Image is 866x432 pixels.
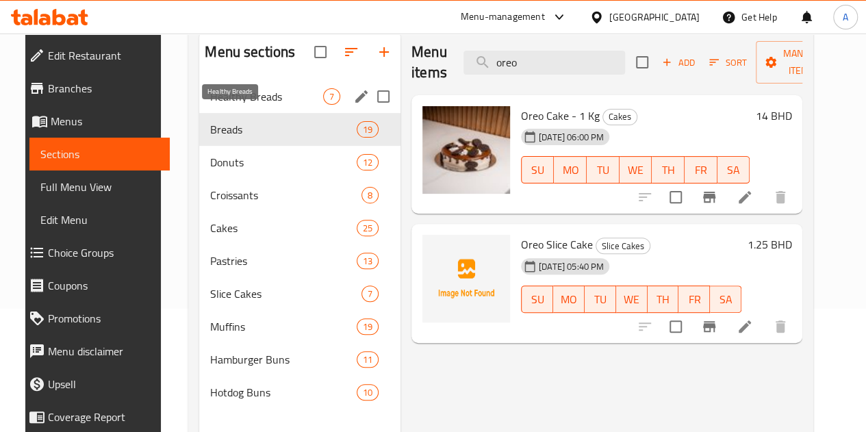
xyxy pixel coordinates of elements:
div: items [323,88,340,105]
button: TH [652,156,685,183]
div: Croissants8 [199,179,400,212]
div: items [357,121,379,138]
button: SU [521,285,553,313]
span: Healthy Breads [210,88,323,105]
a: Promotions [18,302,170,335]
div: items [357,253,379,269]
a: Branches [18,72,170,105]
div: Slice Cakes7 [199,277,400,310]
button: FR [685,156,717,183]
button: Add [657,52,700,73]
span: Sort sections [335,36,368,68]
button: SA [710,285,741,313]
span: WE [622,290,642,309]
h2: Menu sections [205,42,295,62]
div: Hotdog Buns10 [199,376,400,409]
img: Oreo Slice Cake [422,235,510,322]
span: Edit Restaurant [48,47,159,64]
span: Choice Groups [48,244,159,261]
a: Edit menu item [737,189,753,205]
h6: 14 BHD [755,106,791,125]
span: Muffins [210,318,356,335]
span: 19 [357,123,378,136]
div: items [357,384,379,401]
button: TU [587,156,620,183]
button: MO [554,156,587,183]
button: SU [521,156,555,183]
span: Sort [709,55,747,71]
a: Edit menu item [737,318,753,335]
input: search [463,51,625,75]
span: WE [625,160,647,180]
span: Hamburger Buns [210,351,356,368]
div: Muffins19 [199,310,400,343]
button: delete [764,181,797,214]
span: Donuts [210,154,356,170]
span: Manage items [767,45,837,79]
nav: Menu sections [199,75,400,414]
button: FR [678,285,710,313]
span: Select to update [661,312,690,341]
a: Menu disclaimer [18,335,170,368]
a: Menus [18,105,170,138]
span: SU [527,160,549,180]
a: Edit Restaurant [18,39,170,72]
span: MO [559,290,579,309]
a: Coupons [18,269,170,302]
a: Choice Groups [18,236,170,269]
span: SU [527,290,548,309]
button: WE [616,285,648,313]
span: [DATE] 05:40 PM [533,260,609,273]
a: Sections [29,138,170,170]
button: MO [553,285,585,313]
span: TH [657,160,679,180]
span: 7 [324,90,340,103]
span: Slice Cakes [210,285,361,302]
div: Menu-management [461,9,545,25]
h2: Menu items [411,42,447,83]
span: Pastries [210,253,356,269]
img: Oreo Cake - 1 Kg [422,106,510,194]
span: SA [715,290,736,309]
span: Hotdog Buns [210,384,356,401]
span: Cakes [210,220,356,236]
button: Manage items [756,41,848,84]
div: items [357,220,379,236]
span: 25 [357,222,378,235]
button: Branch-specific-item [693,310,726,343]
span: Coupons [48,277,159,294]
div: items [357,318,379,335]
span: A [843,10,848,25]
span: Promotions [48,310,159,327]
span: Edit Menu [40,212,159,228]
span: Select all sections [306,38,335,66]
div: items [361,285,379,302]
span: FR [684,290,704,309]
span: FR [690,160,712,180]
span: Upsell [48,376,159,392]
button: TU [585,285,616,313]
span: Add [660,55,697,71]
span: 8 [362,189,378,202]
button: delete [764,310,797,343]
span: 11 [357,353,378,366]
span: [DATE] 06:00 PM [533,131,609,144]
a: Upsell [18,368,170,401]
span: Oreo Slice Cake [521,234,593,255]
span: Menus [51,113,159,129]
span: TU [592,160,614,180]
span: Branches [48,80,159,97]
button: Sort [706,52,750,73]
span: Breads [210,121,356,138]
a: Edit Menu [29,203,170,236]
span: Oreo Cake - 1 Kg [521,105,600,126]
span: TH [653,290,674,309]
span: Menu disclaimer [48,343,159,359]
